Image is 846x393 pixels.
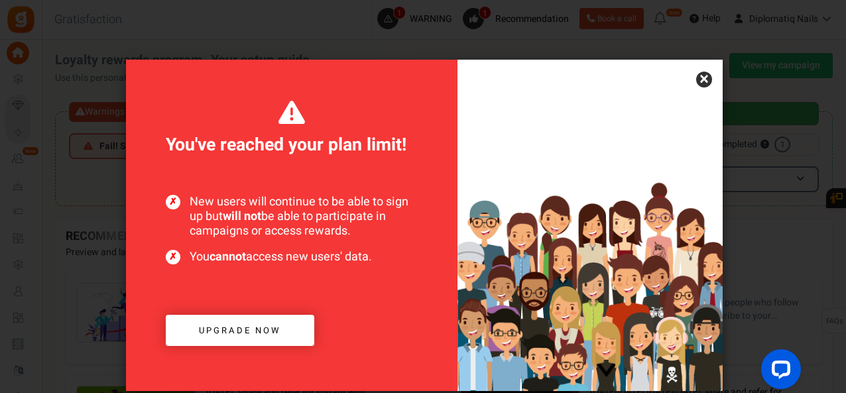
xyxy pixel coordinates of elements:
span: Upgrade now [199,324,281,337]
b: will not [223,207,261,225]
b: cannot [210,248,246,266]
span: You access new users' data. [166,250,418,264]
a: Upgrade now [166,315,314,346]
a: × [696,72,712,87]
img: Increased users [457,126,723,391]
span: New users will continue to be able to sign up but be able to participate in campaigns or access r... [166,195,418,238]
span: You've reached your plan limit! [166,99,418,158]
